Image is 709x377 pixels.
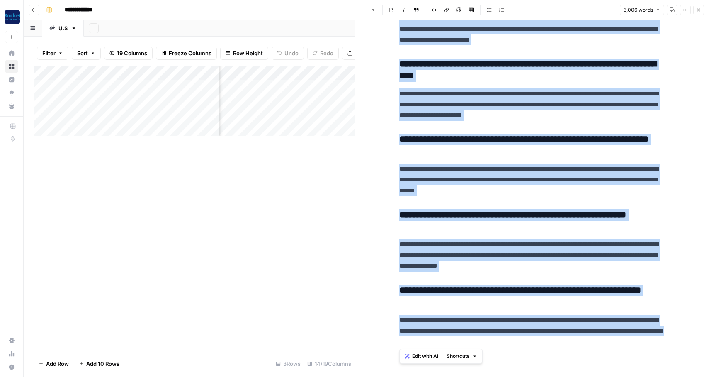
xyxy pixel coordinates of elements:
[46,360,69,368] span: Add Row
[5,347,18,360] a: Usage
[5,100,18,113] a: Your Data
[72,47,101,60] button: Sort
[104,47,153,60] button: 19 Columns
[5,334,18,347] a: Settings
[5,86,18,100] a: Opportunities
[284,49,299,57] span: Undo
[304,357,354,370] div: 14/19 Columns
[117,49,147,57] span: 19 Columns
[624,6,653,14] span: 3,006 words
[34,357,74,370] button: Add Row
[156,47,217,60] button: Freeze Columns
[58,24,68,32] div: U.S
[272,357,304,370] div: 3 Rows
[86,360,119,368] span: Add 10 Rows
[5,73,18,86] a: Insights
[5,7,18,27] button: Workspace: Rocket Pilots
[447,353,470,360] span: Shortcuts
[77,49,88,57] span: Sort
[5,60,18,73] a: Browse
[37,47,68,60] button: Filter
[169,49,211,57] span: Freeze Columns
[220,47,268,60] button: Row Height
[74,357,124,370] button: Add 10 Rows
[401,351,442,362] button: Edit with AI
[233,49,263,57] span: Row Height
[320,49,333,57] span: Redo
[443,351,481,362] button: Shortcuts
[42,49,56,57] span: Filter
[5,360,18,374] button: Help + Support
[272,47,304,60] button: Undo
[412,353,438,360] span: Edit with AI
[5,47,18,60] a: Home
[5,10,20,24] img: Rocket Pilots Logo
[620,5,664,15] button: 3,006 words
[42,20,84,37] a: U.S
[307,47,339,60] button: Redo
